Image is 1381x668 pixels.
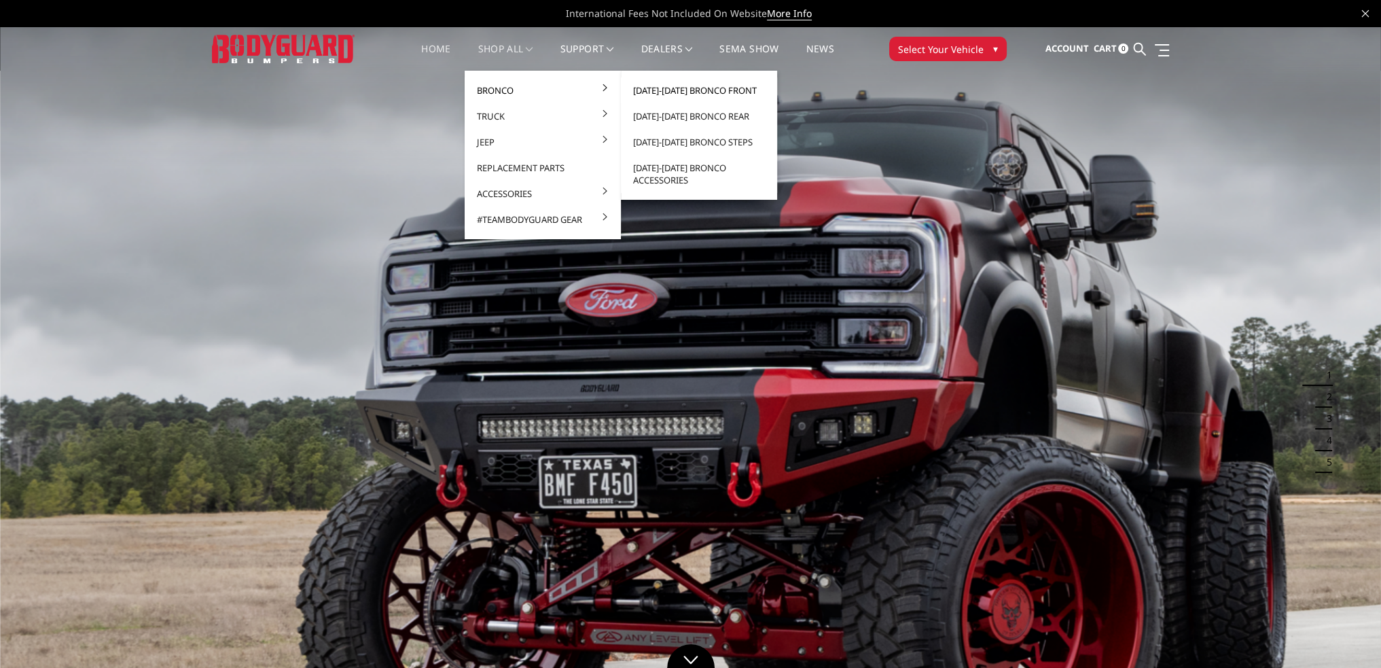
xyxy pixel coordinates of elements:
[719,44,778,71] a: SEMA Show
[667,644,715,668] a: Click to Down
[478,44,533,71] a: shop all
[470,129,615,155] a: Jeep
[1118,43,1128,54] span: 0
[1319,386,1332,408] button: 2 of 5
[626,155,772,193] a: [DATE]-[DATE] Bronco Accessories
[470,207,615,232] a: #TeamBodyguard Gear
[212,35,355,63] img: BODYGUARD BUMPERS
[1045,42,1088,54] span: Account
[1045,31,1088,67] a: Account
[560,44,614,71] a: Support
[641,44,693,71] a: Dealers
[421,44,450,71] a: Home
[1319,429,1332,451] button: 4 of 5
[470,155,615,181] a: Replacement Parts
[1093,31,1128,67] a: Cart 0
[626,77,772,103] a: [DATE]-[DATE] Bronco Front
[626,103,772,129] a: [DATE]-[DATE] Bronco Rear
[1093,42,1116,54] span: Cart
[470,77,615,103] a: Bronco
[1319,408,1332,429] button: 3 of 5
[1313,603,1381,668] iframe: Chat Widget
[889,37,1007,61] button: Select Your Vehicle
[470,181,615,207] a: Accessories
[806,44,833,71] a: News
[1319,451,1332,473] button: 5 of 5
[1319,364,1332,386] button: 1 of 5
[993,41,998,56] span: ▾
[470,103,615,129] a: Truck
[767,7,812,20] a: More Info
[626,129,772,155] a: [DATE]-[DATE] Bronco Steps
[898,42,984,56] span: Select Your Vehicle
